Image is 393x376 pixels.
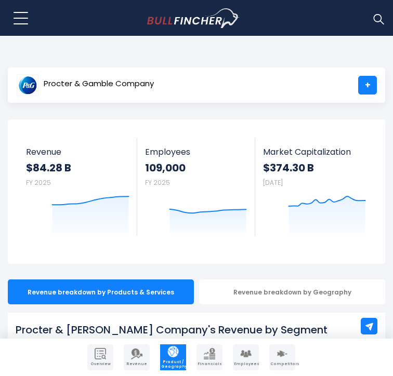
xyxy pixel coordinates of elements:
[147,8,259,28] a: Go to homepage
[87,344,113,370] a: Company Overview
[199,279,385,304] div: Revenue breakdown by Geography
[147,8,240,28] img: Bullfincher logo
[88,362,112,366] span: Overview
[161,360,185,369] span: Product / Geography
[255,138,374,236] a: Market Capitalization $374.30 B [DATE]
[197,344,222,370] a: Company Financials
[160,344,186,370] a: Company Product/Geography
[263,161,366,174] strong: $374.30 B
[198,362,221,366] span: Financials
[358,76,377,95] a: +
[145,161,247,174] strong: 109,000
[26,161,129,174] strong: $84.28 B
[26,178,51,187] small: FY 2025
[8,279,194,304] div: Revenue breakdown by Products & Services
[17,74,38,96] img: PG logo
[26,147,129,157] span: Revenue
[233,344,259,370] a: Company Employees
[16,76,154,95] a: Procter & Gamble Company
[137,138,255,236] a: Employees 109,000 FY 2025
[145,178,170,187] small: FY 2025
[16,322,377,338] h1: Procter & [PERSON_NAME] Company's Revenue by Segment
[234,362,258,366] span: Employees
[269,344,295,370] a: Company Competitors
[145,147,247,157] span: Employees
[125,362,149,366] span: Revenue
[263,147,366,157] span: Market Capitalization
[18,138,137,236] a: Revenue $84.28 B FY 2025
[124,344,150,370] a: Company Revenue
[44,79,154,88] span: Procter & Gamble Company
[270,362,294,366] span: Competitors
[263,178,283,187] small: [DATE]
